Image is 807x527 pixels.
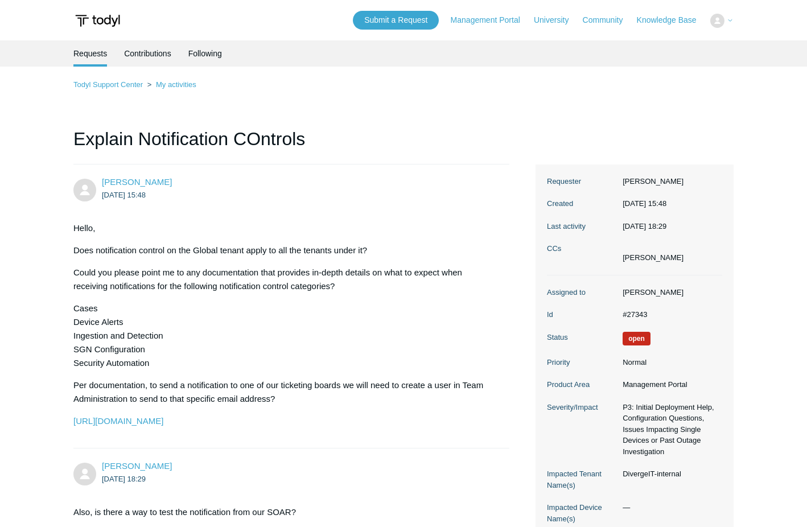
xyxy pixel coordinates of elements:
dd: Management Portal [617,379,722,390]
p: Hello, [73,221,498,235]
dt: CCs [547,243,617,254]
li: Joshua Mitchell [623,252,684,263]
dt: Priority [547,357,617,368]
time: 2025-08-12T18:29:38Z [102,475,146,483]
p: Could you please point me to any documentation that provides in-depth details on what to expect w... [73,266,498,293]
li: Requests [73,40,107,67]
img: Todyl Support Center Help Center home page [73,10,122,31]
dd: DivergeIT-internal [617,468,722,480]
span: Joshua Mitchell [102,461,172,471]
dt: Assigned to [547,287,617,298]
time: 2025-08-12T15:48:17Z [102,191,146,199]
li: Todyl Support Center [73,80,145,89]
a: [PERSON_NAME] [102,461,172,471]
dd: #27343 [617,309,722,320]
a: Todyl Support Center [73,80,143,89]
a: University [534,14,580,26]
dd: Normal [617,357,722,368]
span: Joshua Mitchell [102,177,172,187]
span: We are working on a response for you [623,332,650,345]
a: [PERSON_NAME] [102,177,172,187]
li: My activities [145,80,196,89]
dt: Severity/Impact [547,402,617,413]
dd: [PERSON_NAME] [617,287,722,298]
dt: Impacted Device Name(s) [547,502,617,524]
dt: Id [547,309,617,320]
dt: Created [547,198,617,209]
a: Contributions [124,40,171,67]
dt: Status [547,332,617,343]
dd: — [617,502,722,513]
dt: Impacted Tenant Name(s) [547,468,617,491]
a: [URL][DOMAIN_NAME] [73,416,163,426]
a: Following [188,40,222,67]
p: Does notification control on the Global tenant apply to all the tenants under it? [73,244,498,257]
a: Knowledge Base [637,14,708,26]
a: Management Portal [451,14,532,26]
dt: Requester [547,176,617,187]
a: Community [583,14,635,26]
dd: [PERSON_NAME] [617,176,722,187]
a: Submit a Request [353,11,439,30]
p: Also, is there a way to test the notification from our SOAR? [73,505,498,519]
h1: Explain Notification COntrols [73,125,509,164]
time: 2025-08-12T18:29:38+00:00 [623,222,666,230]
p: Cases Device Alerts Ingestion and Detection SGN Configuration Security Automation [73,302,498,370]
dd: P3: Initial Deployment Help, Configuration Questions, Issues Impacting Single Devices or Past Out... [617,402,722,458]
p: Per documentation, to send a notification to one of our ticketing boards we will need to create a... [73,378,498,406]
time: 2025-08-12T15:48:17+00:00 [623,199,666,208]
dt: Product Area [547,379,617,390]
a: My activities [156,80,196,89]
dt: Last activity [547,221,617,232]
